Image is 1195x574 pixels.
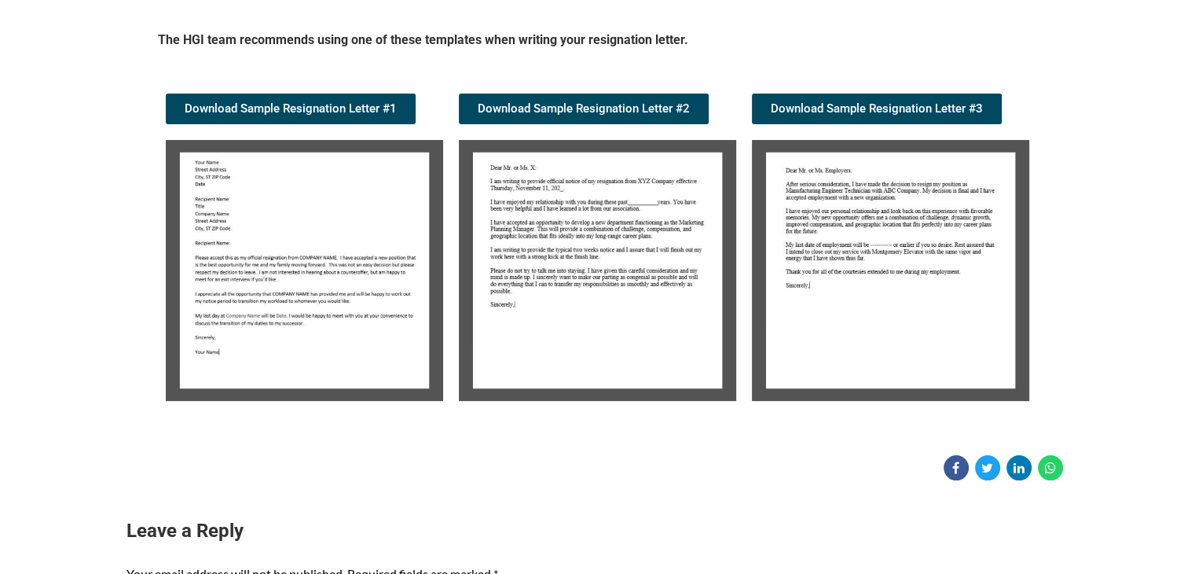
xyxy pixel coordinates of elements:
a: Share on Facebook [944,455,969,480]
span: Download Sample Resignation Letter #1 [185,103,397,115]
a: Download Sample Resignation Letter #3 [752,94,1002,124]
h5: The HGI team recommends using one of these templates when writing your resignation letter. [158,31,1038,54]
a: Share on WhatsApp [1038,455,1063,480]
span: Download Sample Resignation Letter #2 [478,103,690,115]
h3: Leave a Reply [126,518,1069,545]
a: Download Sample Resignation Letter #1 [166,94,416,124]
span: Download Sample Resignation Letter #3 [771,103,983,115]
a: Share on Linkedin [1006,455,1032,480]
a: Download Sample Resignation Letter #2 [459,94,709,124]
a: Share on Twitter [975,455,1000,480]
